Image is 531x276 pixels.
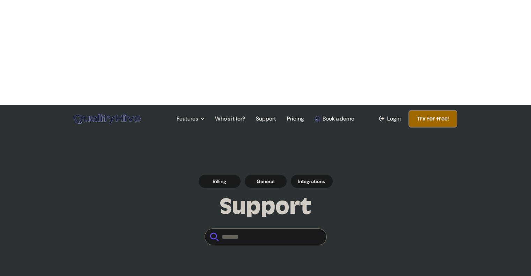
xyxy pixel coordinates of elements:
[256,115,276,123] a: Support
[245,175,287,188] a: General
[76,194,456,220] h1: Support
[387,115,401,123] span: Login
[287,115,304,123] a: Pricing
[379,115,401,123] a: Login
[315,115,354,123] a: Book a demo
[177,115,204,123] a: Features
[74,114,141,124] img: QualityHive - Bug Tracking Tool
[291,175,333,188] a: Integrations
[199,175,241,188] a: Billing
[408,110,457,128] button: Try for free!
[215,115,245,123] a: Who's it for?
[315,116,319,121] img: Book a QualityHive Demo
